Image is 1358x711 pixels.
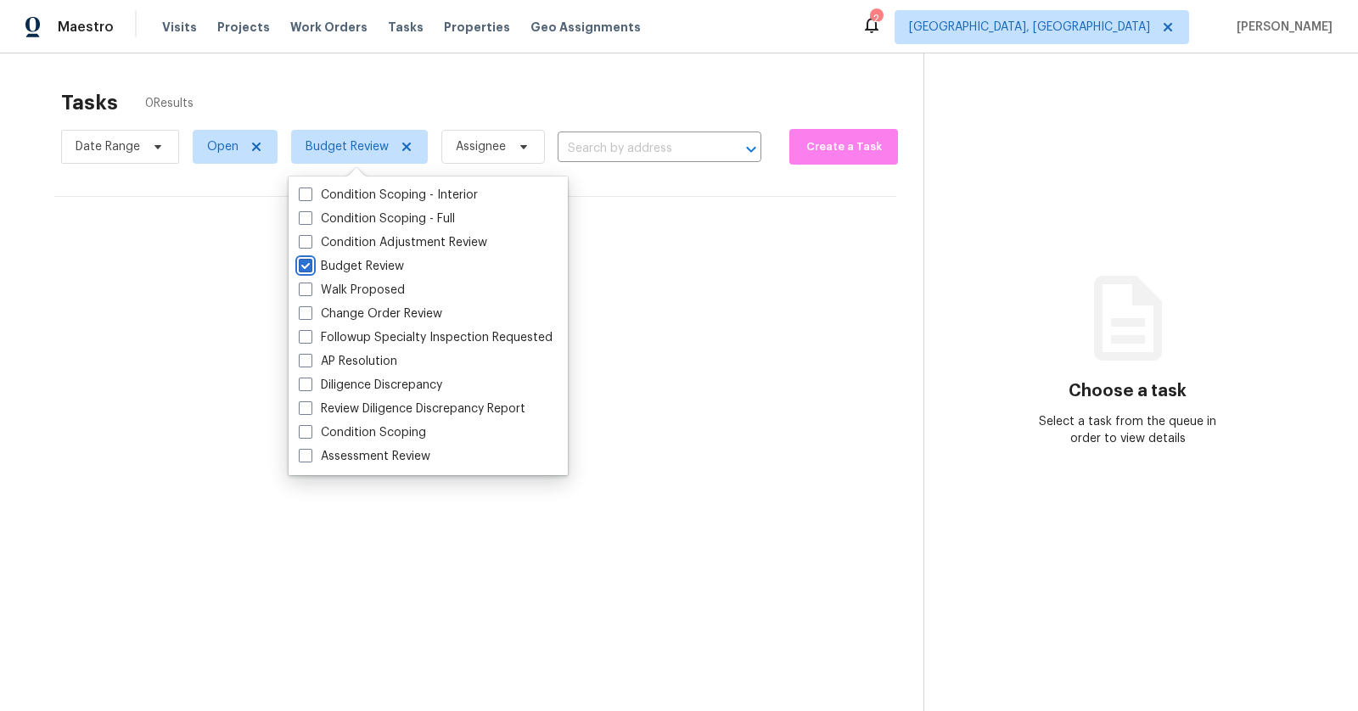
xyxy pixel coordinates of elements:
[299,258,404,275] label: Budget Review
[217,19,270,36] span: Projects
[299,210,455,227] label: Condition Scoping - Full
[1230,19,1333,36] span: [PERSON_NAME]
[290,19,368,36] span: Work Orders
[299,234,487,251] label: Condition Adjustment Review
[388,21,424,33] span: Tasks
[299,353,397,370] label: AP Resolution
[1069,383,1187,400] h3: Choose a task
[789,129,898,165] button: Create a Task
[444,19,510,36] span: Properties
[1026,413,1230,447] div: Select a task from the queue in order to view details
[306,138,389,155] span: Budget Review
[798,137,889,157] span: Create a Task
[456,138,506,155] span: Assignee
[870,10,882,27] div: 2
[145,95,194,112] span: 0 Results
[299,305,442,322] label: Change Order Review
[299,400,525,417] label: Review Diligence Discrepancy Report
[739,137,763,161] button: Open
[58,19,114,36] span: Maestro
[162,19,197,36] span: Visits
[299,424,426,441] label: Condition Scoping
[909,19,1150,36] span: [GEOGRAPHIC_DATA], [GEOGRAPHIC_DATA]
[61,94,118,111] h2: Tasks
[299,187,478,204] label: Condition Scoping - Interior
[299,448,430,465] label: Assessment Review
[299,329,553,346] label: Followup Specialty Inspection Requested
[299,282,405,299] label: Walk Proposed
[558,136,714,162] input: Search by address
[530,19,641,36] span: Geo Assignments
[207,138,238,155] span: Open
[76,138,140,155] span: Date Range
[299,377,442,394] label: Diligence Discrepancy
